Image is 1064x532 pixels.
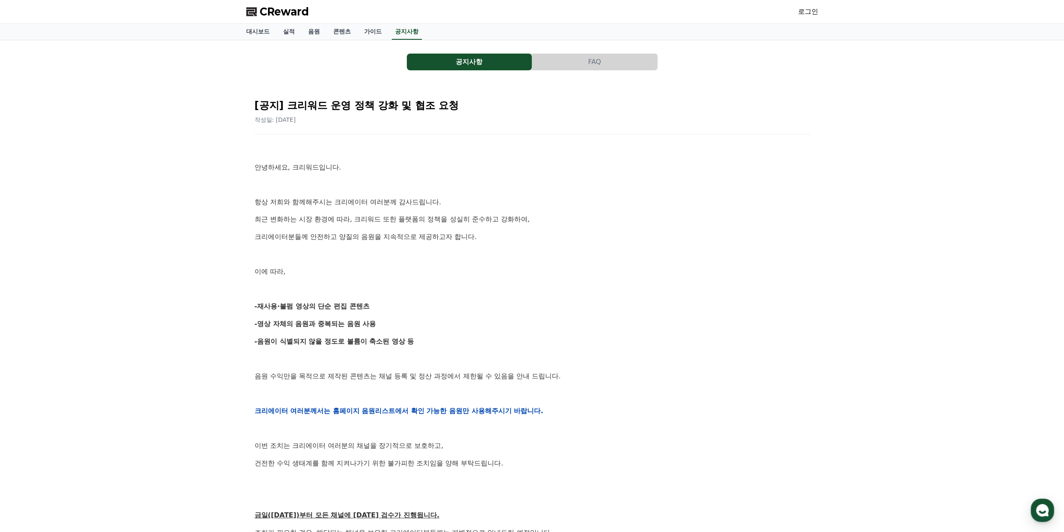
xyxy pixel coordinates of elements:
span: 작성일: [DATE] [255,116,296,123]
span: 홈 [26,278,31,285]
a: 공지사항 [392,24,422,40]
p: 크리에이터분들께 안전하고 양질의 음원을 지속적으로 제공하고자 합니다. [255,231,810,242]
a: 음원 [301,24,327,40]
p: 이에 따라, [255,266,810,277]
a: 설정 [108,265,161,286]
strong: -음원이 식별되지 않을 정도로 볼륨이 축소된 영상 등 [255,337,414,345]
span: 대화 [77,278,87,285]
p: 안녕하세요, 크리워드입니다. [255,162,810,173]
span: 설정 [129,278,139,285]
strong: -재사용·불펌 영상의 단순 편집 콘텐츠 [255,302,370,310]
u: 금일([DATE])부터 모든 채널에 [DATE] 검수가 진행됩니다. [255,511,439,519]
p: 건전한 수익 생태계를 함께 지켜나가기 위한 불가피한 조치임을 양해 부탁드립니다. [255,458,810,469]
span: CReward [260,5,309,18]
strong: -영상 자체의 음원과 중복되는 음원 사용 [255,320,376,328]
p: 최근 변화하는 시장 환경에 따라, 크리워드 또한 플랫폼의 정책을 성실히 준수하고 강화하여, [255,214,810,225]
a: 실적 [276,24,301,40]
h2: [공지] 크리워드 운영 정책 강화 및 협조 요청 [255,99,810,112]
a: 홈 [3,265,55,286]
strong: 크리에이터 여러분께서는 홈페이지 음원리스트에서 확인 가능한 음원만 사용해주시기 바랍니다. [255,407,543,415]
a: 대화 [55,265,108,286]
a: CReward [246,5,309,18]
p: 음원 수익만을 목적으로 제작된 콘텐츠는 채널 등록 및 정산 과정에서 제한될 수 있음을 안내 드립니다. [255,371,810,382]
p: 이번 조치는 크리에이터 여러분의 채널을 장기적으로 보호하고, [255,440,810,451]
a: 로그인 [798,7,818,17]
button: FAQ [532,54,657,70]
a: 콘텐츠 [327,24,357,40]
a: 대시보드 [240,24,276,40]
a: 가이드 [357,24,388,40]
p: 항상 저희와 함께해주시는 크리에이터 여러분께 감사드립니다. [255,197,810,208]
a: FAQ [532,54,658,70]
button: 공지사항 [407,54,532,70]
